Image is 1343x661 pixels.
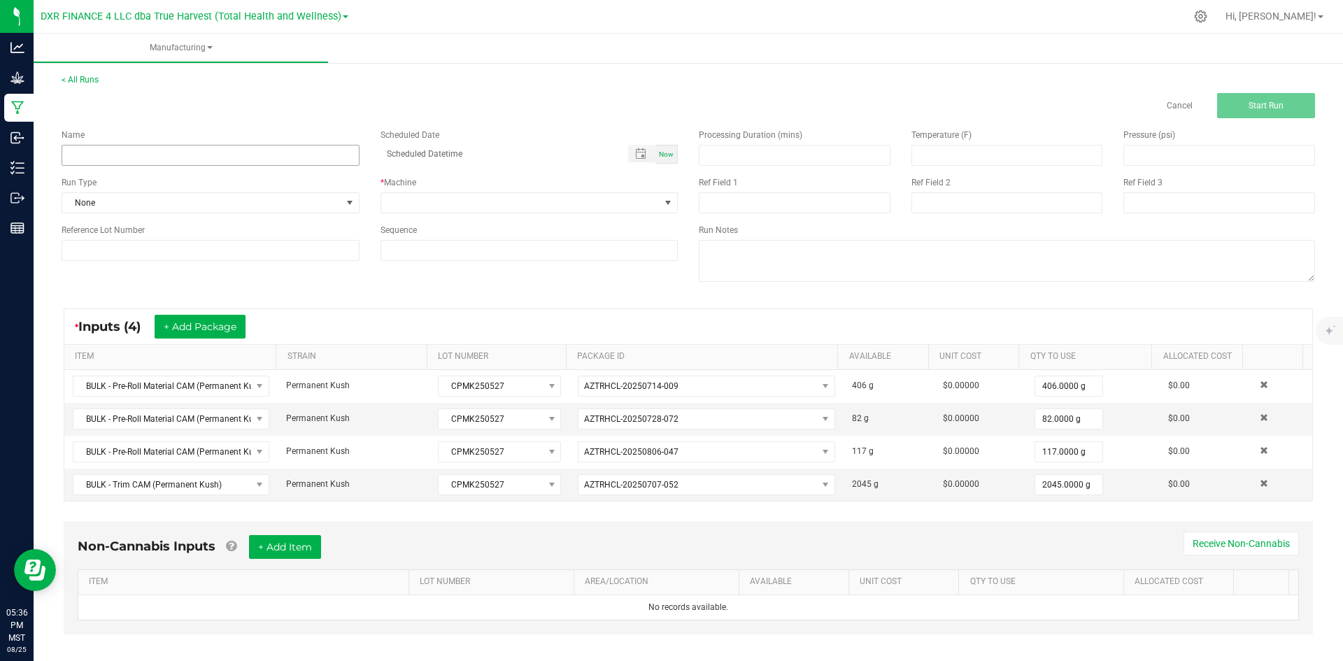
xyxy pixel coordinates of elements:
span: $0.00000 [943,381,979,390]
span: Run Notes [699,225,738,235]
span: BULK - Pre-Roll Material CAM (Permanent Kush) [73,409,251,429]
span: $0.00000 [943,413,979,423]
span: Ref Field 2 [911,178,951,187]
a: Unit CostSortable [860,576,953,588]
span: Run Type [62,176,97,189]
span: DXR FINANCE 4 LLC dba True Harvest (Total Health and Wellness) [41,10,341,22]
span: CPMK250527 [439,442,543,462]
span: None [62,193,341,213]
a: PACKAGE IDSortable [577,351,832,362]
inline-svg: Manufacturing [10,101,24,115]
inline-svg: Grow [10,71,24,85]
span: Manufacturing [34,42,328,54]
span: AZTRHCL-20250806-047 [584,447,678,457]
span: 82 [852,413,862,423]
span: $0.00 [1168,413,1190,423]
a: STRAINSortable [287,351,422,362]
span: 406 [852,381,867,390]
span: Name [62,130,85,140]
span: AZTRHCL-20250707-052 [584,480,678,490]
span: Pressure (psi) [1123,130,1175,140]
span: NO DATA FOUND [73,474,269,495]
span: g [864,413,869,423]
span: Start Run [1249,101,1284,111]
span: g [869,446,874,456]
span: Permanent Kush [286,446,350,456]
span: 2045 [852,479,872,489]
a: Allocated CostSortable [1163,351,1237,362]
a: AVAILABLESortable [849,351,923,362]
inline-svg: Analytics [10,41,24,55]
span: g [874,479,879,489]
span: Permanent Kush [286,413,350,423]
span: $0.00 [1168,479,1190,489]
input: Scheduled Datetime [381,145,614,162]
span: Permanent Kush [286,381,350,390]
span: $0.00000 [943,479,979,489]
span: Toggle popup [628,145,655,162]
a: QTY TO USESortable [1030,351,1146,362]
span: Non-Cannabis Inputs [78,539,215,554]
a: LOT NUMBERSortable [420,576,568,588]
a: ITEMSortable [75,351,271,362]
iframe: Resource center [14,549,56,591]
td: No records available. [78,595,1298,620]
span: Now [659,150,674,158]
span: $0.00000 [943,446,979,456]
span: AZTRHCL-20250728-072 [584,414,678,424]
a: AREA/LOCATIONSortable [585,576,733,588]
a: Manufacturing [34,34,328,63]
button: Start Run [1217,93,1315,118]
span: BULK - Pre-Roll Material CAM (Permanent Kush) [73,442,251,462]
a: < All Runs [62,75,99,85]
button: Receive Non-Cannabis [1184,532,1299,555]
button: + Add Item [249,535,321,559]
a: AVAILABLESortable [750,576,844,588]
inline-svg: Outbound [10,191,24,205]
span: NO DATA FOUND [73,441,269,462]
span: Inputs (4) [78,319,155,334]
span: g [869,381,874,390]
a: Sortable [1253,351,1298,362]
span: NO DATA FOUND [73,408,269,429]
span: BULK - Trim CAM (Permanent Kush) [73,475,251,495]
span: 117 [852,446,867,456]
a: ITEMSortable [89,576,403,588]
span: Permanent Kush [286,479,350,489]
span: $0.00 [1168,381,1190,390]
span: Ref Field 1 [699,178,738,187]
span: Scheduled Date [381,130,439,140]
span: CPMK250527 [439,376,543,396]
span: Hi, [PERSON_NAME]! [1225,10,1316,22]
a: LOT NUMBERSortable [438,351,560,362]
a: QTY TO USESortable [970,576,1118,588]
a: Sortable [1245,576,1284,588]
a: Unit CostSortable [939,351,1014,362]
span: CPMK250527 [439,409,543,429]
a: Allocated CostSortable [1135,576,1228,588]
div: Manage settings [1192,10,1209,23]
inline-svg: Inbound [10,131,24,145]
span: Ref Field 3 [1123,178,1163,187]
button: + Add Package [155,315,246,339]
a: Add Non-Cannabis items that were also consumed in the run (e.g. gloves and packaging); Also add N... [226,539,236,554]
span: CPMK250527 [439,475,543,495]
inline-svg: Reports [10,221,24,235]
span: AZTRHCL-20250714-009 [584,381,678,391]
span: Reference Lot Number [62,225,145,235]
p: 05:36 PM MST [6,606,27,644]
span: Machine [384,178,416,187]
span: NO DATA FOUND [73,376,269,397]
inline-svg: Inventory [10,161,24,175]
span: BULK - Pre-Roll Material CAM (Permanent Kush) [73,376,251,396]
span: Temperature (F) [911,130,972,140]
a: Cancel [1167,100,1193,112]
span: Sequence [381,225,417,235]
p: 08/25 [6,644,27,655]
span: Processing Duration (mins) [699,130,802,140]
span: $0.00 [1168,446,1190,456]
